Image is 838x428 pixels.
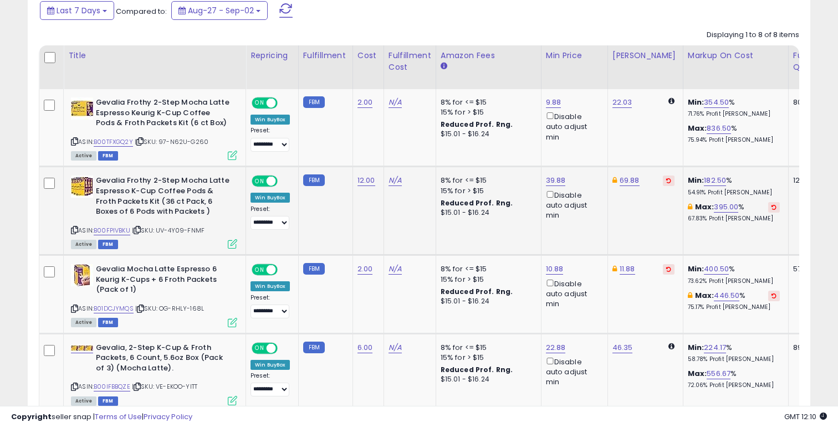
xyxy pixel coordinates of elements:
[441,375,533,384] div: $15.01 - $16.24
[96,176,231,219] b: Gevalia Frothy 2-Step Mocha Latte Espresso K-Cup Coffee Pods & Froth Packets Kit (36 ct Pack, 6 B...
[71,97,93,120] img: 51brczcrcfL._SL40_.jpg
[688,369,780,389] div: %
[612,97,632,108] a: 22.03
[441,186,533,196] div: 15% for > $15
[688,264,780,285] div: %
[135,304,204,313] span: | SKU: OG-RHLY-168L
[251,360,290,370] div: Win BuyBox
[441,120,513,129] b: Reduced Prof. Rng.
[71,176,93,198] img: 51BVX6hUOEL._SL40_.jpg
[357,342,373,353] a: 6.00
[683,45,788,89] th: The percentage added to the cost of goods (COGS) that forms the calculator for Min & Max prices.
[688,123,780,144] div: %
[688,303,780,311] p: 75.17% Profit [PERSON_NAME]
[94,226,130,235] a: B00FPIVBKU
[389,50,431,73] div: Fulfillment Cost
[688,343,780,363] div: %
[116,6,167,17] span: Compared to:
[612,342,633,353] a: 46.35
[546,264,564,275] a: 10.88
[688,189,780,197] p: 54.91% Profit [PERSON_NAME]
[251,294,290,319] div: Preset:
[688,176,780,196] div: %
[688,264,704,274] b: Min:
[251,281,290,291] div: Win BuyBox
[441,107,533,117] div: 15% for > $15
[96,97,231,131] b: Gevalia Frothy 2-Step Mocha Latte Espresso Keurig K-Cup Coffee Pods & Froth Packets Kit (6 ct Box)
[441,287,513,296] b: Reduced Prof. Rng.
[704,342,726,353] a: 224.17
[188,5,254,16] span: Aug-27 - Sep-02
[546,189,599,221] div: Disable auto adjust min
[251,193,290,203] div: Win BuyBox
[303,174,325,186] small: FBM
[688,97,704,107] b: Min:
[793,176,827,185] div: 120
[714,290,739,301] a: 446.50
[251,115,290,125] div: Win BuyBox
[688,381,780,389] p: 72.06% Profit [PERSON_NAME]
[784,411,827,422] span: 2025-09-11 12:10 GMT
[98,151,118,161] span: FBM
[441,50,536,61] div: Amazon Fees
[95,411,142,422] a: Terms of Use
[253,343,267,353] span: ON
[441,264,533,274] div: 8% for <= $15
[688,368,707,379] b: Max:
[620,264,635,275] a: 11.88
[707,30,799,40] div: Displaying 1 to 8 of 8 items
[620,175,640,186] a: 69.88
[441,61,447,71] small: Amazon Fees.
[98,318,118,327] span: FBM
[71,97,237,159] div: ASIN:
[389,97,402,108] a: N/A
[793,343,827,353] div: 89
[688,277,780,285] p: 73.62% Profit [PERSON_NAME]
[546,50,603,61] div: Min Price
[441,297,533,306] div: $15.01 - $16.24
[276,99,294,108] span: OFF
[71,240,96,249] span: All listings currently available for purchase on Amazon
[71,151,96,161] span: All listings currently available for purchase on Amazon
[71,264,93,286] img: 51U5wWOnQ8L._SL40_.jpg
[11,411,52,422] strong: Copyright
[546,175,566,186] a: 39.88
[98,240,118,249] span: FBM
[707,123,731,134] a: 836.50
[714,202,738,213] a: 395.00
[688,175,704,185] b: Min:
[688,50,784,61] div: Markup on Cost
[68,50,241,61] div: Title
[441,176,533,185] div: 8% for <= $15
[688,355,780,363] p: 58.78% Profit [PERSON_NAME]
[251,50,294,61] div: Repricing
[94,137,133,147] a: B00TFXGQ2Y
[688,342,704,353] b: Min:
[695,202,714,212] b: Max:
[546,355,599,388] div: Disable auto adjust min
[688,97,780,118] div: %
[441,275,533,285] div: 15% for > $15
[132,226,205,235] span: | SKU: UV-4Y09-FNMF
[71,318,96,327] span: All listings currently available for purchase on Amazon
[303,342,325,353] small: FBM
[441,208,533,218] div: $15.01 - $16.24
[276,343,294,353] span: OFF
[688,136,780,144] p: 75.94% Profit [PERSON_NAME]
[253,265,267,275] span: ON
[707,368,730,379] a: 556.67
[94,304,134,313] a: B01DCJYMQS
[357,175,375,186] a: 12.00
[441,198,513,208] b: Reduced Prof. Rng.
[144,411,192,422] a: Privacy Policy
[793,50,831,73] div: Fulfillable Quantity
[546,110,599,142] div: Disable auto adjust min
[303,96,325,108] small: FBM
[40,1,114,20] button: Last 7 Days
[546,277,599,310] div: Disable auto adjust min
[251,127,290,152] div: Preset:
[303,50,348,61] div: Fulfillment
[389,342,402,353] a: N/A
[132,382,197,391] span: | SKU: VE-EKOO-YITT
[253,177,267,186] span: ON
